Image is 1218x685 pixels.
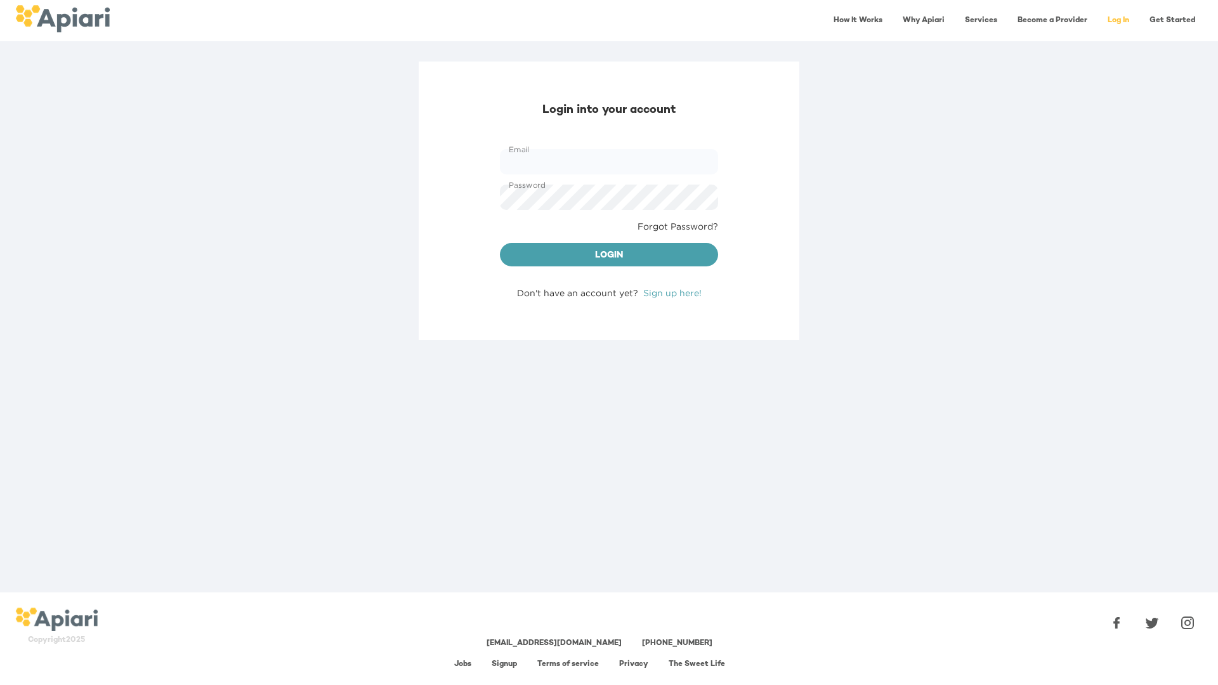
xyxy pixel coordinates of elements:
div: [PHONE_NUMBER] [642,638,712,649]
img: logo [15,608,98,632]
a: Sign up here! [643,288,702,297]
a: [EMAIL_ADDRESS][DOMAIN_NAME] [487,639,622,648]
a: Become a Provider [1010,8,1095,34]
a: The Sweet Life [669,660,725,669]
span: Login [510,248,708,264]
div: Login into your account [500,102,718,119]
a: Services [957,8,1005,34]
a: How It Works [826,8,890,34]
a: Terms of service [537,660,599,669]
img: logo [15,5,110,32]
div: Don't have an account yet? [500,287,718,299]
a: Log In [1100,8,1137,34]
button: Login [500,243,718,267]
a: Get Started [1142,8,1203,34]
a: Why Apiari [895,8,952,34]
a: Signup [492,660,517,669]
a: Jobs [454,660,471,669]
a: Forgot Password? [638,220,718,233]
div: Copyright 2025 [15,635,98,646]
a: Privacy [619,660,648,669]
